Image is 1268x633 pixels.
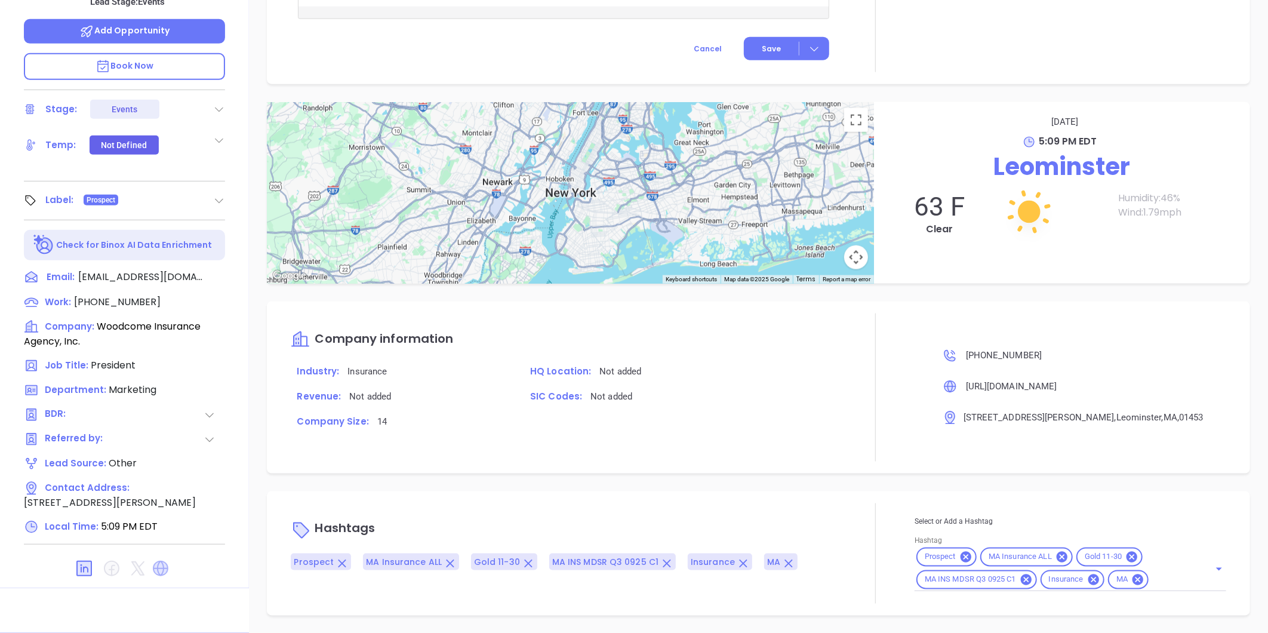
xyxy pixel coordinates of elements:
[762,44,781,54] span: Save
[101,520,158,533] span: 5:09 PM EDT
[87,193,116,207] span: Prospect
[980,548,1073,567] div: MA Insurance ALL
[45,191,74,209] div: Label:
[1177,412,1204,423] span: , 01453
[915,537,942,545] label: Hashtag
[964,412,1115,423] span: [STREET_ADDRESS][PERSON_NAME]
[294,557,334,569] span: Prospect
[45,320,94,333] span: Company:
[590,391,632,402] span: Not added
[315,520,375,537] span: Hashtags
[347,366,387,377] span: Insurance
[366,557,442,569] span: MA Insurance ALL
[45,383,106,396] span: Department:
[1078,552,1129,563] span: Gold 11-30
[966,381,1057,392] span: [URL][DOMAIN_NAME]
[892,114,1238,130] p: [DATE]
[24,496,196,509] span: [STREET_ADDRESS][PERSON_NAME]
[45,136,76,154] div: Temp:
[844,108,868,132] button: Toggle fullscreen view
[270,268,309,284] img: Google
[1115,412,1162,423] span: , Leominster
[91,358,136,372] span: President
[1042,575,1091,585] span: Insurance
[886,222,993,236] p: Clear
[45,100,78,118] div: Stage:
[844,245,868,269] button: Map camera controls
[79,24,170,36] span: Add Opportunity
[74,295,161,309] span: [PHONE_NUMBER]
[796,275,815,284] a: Terms (opens in new tab)
[96,60,154,72] span: Book Now
[474,557,520,569] span: Gold 11-30
[45,432,107,447] span: Referred by:
[24,319,201,348] span: Woodcome Insurance Agency, Inc.
[45,407,107,422] span: BDR:
[109,456,137,470] span: Other
[45,359,88,371] span: Job Title:
[1118,205,1238,220] p: Wind: 1.79 mph
[886,191,993,222] p: 63 F
[297,415,368,428] span: Company Size:
[918,575,1023,585] span: MA INS MDSR Q3 0925 C1
[56,239,212,251] p: Check for Binox AI Data Enrichment
[599,366,641,377] span: Not added
[297,365,339,377] span: Industry:
[1108,570,1149,589] div: MA
[78,270,204,284] span: [EMAIL_ADDRESS][DOMAIN_NAME]
[694,44,722,54] span: Cancel
[530,365,591,377] span: HQ Location:
[966,350,1042,361] span: [PHONE_NUMBER]
[767,557,780,569] span: MA
[45,520,99,533] span: Local Time:
[744,37,829,60] button: Save
[1118,191,1238,205] p: Humidity: 46 %
[101,136,147,155] div: Not Defined
[530,390,582,402] span: SIC Codes:
[33,235,54,256] img: Ai-Enrich-DaqCidB-.svg
[45,481,130,494] span: Contact Address:
[1041,570,1104,589] div: Insurance
[552,557,658,569] span: MA INS MDSR Q3 0925 C1
[270,268,309,284] a: Open this area in Google Maps (opens a new window)
[916,570,1037,589] div: MA INS MDSR Q3 0925 C1
[1162,412,1177,423] span: , MA
[916,548,977,567] div: Prospect
[297,390,341,402] span: Revenue:
[1039,134,1097,148] span: 5:09 PM EDT
[970,152,1089,272] img: Day
[45,457,106,469] span: Lead Source:
[981,552,1059,563] span: MA Insurance ALL
[291,333,453,346] a: Company information
[724,276,789,282] span: Map data ©2025 Google
[886,149,1238,185] p: Leominster
[109,383,156,397] span: Marketing
[823,276,870,282] a: Report a map error
[915,515,1226,528] p: Select or Add a Hashtag
[349,391,391,402] span: Not added
[1076,548,1143,567] div: Gold 11-30
[377,416,387,427] span: 14
[45,296,71,308] span: Work:
[1109,575,1135,585] span: MA
[666,275,717,284] button: Keyboard shortcuts
[691,557,735,569] span: Insurance
[918,552,963,563] span: Prospect
[672,37,744,60] button: Cancel
[112,100,138,119] div: Events
[315,330,453,347] span: Company information
[47,270,75,285] span: Email:
[1211,561,1227,577] button: Open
